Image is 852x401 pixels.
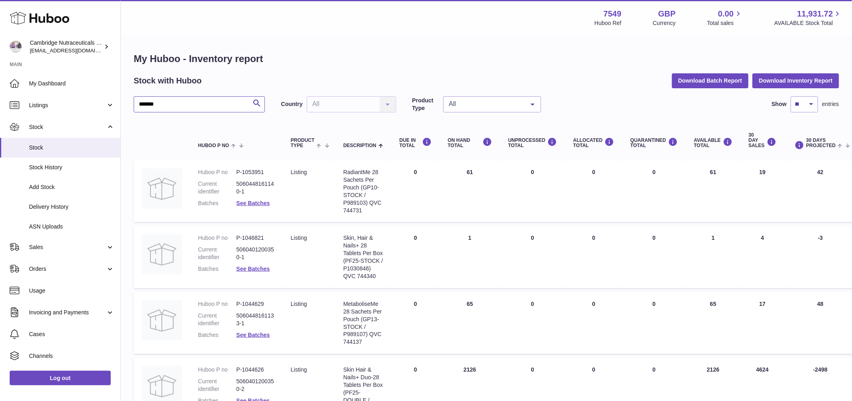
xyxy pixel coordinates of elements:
div: UNPROCESSED Total [508,137,557,148]
span: 30 DAYS PROJECTED [806,138,835,148]
span: Huboo P no [198,143,229,148]
span: listing [291,169,307,175]
td: 4 [740,226,784,288]
label: Show [772,100,787,108]
span: Add Stock [29,183,114,191]
label: Product Type [412,97,439,112]
img: qvc@camnutra.com [10,41,22,53]
dt: Huboo P no [198,168,236,176]
td: 61 [440,160,500,222]
span: My Dashboard [29,80,114,87]
span: Product Type [291,138,314,148]
td: 1 [686,226,741,288]
a: See Batches [236,332,270,338]
div: DUE IN TOTAL [399,137,432,148]
div: ON HAND Total [448,137,492,148]
div: MetaboliseMe 28 Sachets Per Pouch (GP13-STOCK / P989107) QVC 744137 [343,300,383,346]
img: product image [142,234,182,274]
td: 0 [391,160,440,222]
span: AVAILABLE Stock Total [774,19,842,27]
div: RadiantMe 28 Sachets Per Pouch (GP10-STOCK / P989103) QVC 744731 [343,168,383,214]
button: Download Batch Report [672,73,749,88]
span: Stock [29,144,114,152]
dt: Current identifier [198,378,236,393]
span: listing [291,366,307,373]
dt: Huboo P no [198,300,236,308]
a: 0.00 Total sales [707,8,743,27]
dd: 5060448161140-1 [236,180,275,195]
span: 0.00 [718,8,734,19]
span: Usage [29,287,114,295]
span: Cases [29,330,114,338]
dd: 5060401200350-2 [236,378,275,393]
td: 0 [565,226,622,288]
div: 30 DAY SALES [749,133,776,149]
dd: 5060401200350-1 [236,246,275,261]
button: Download Inventory Report [753,73,839,88]
dd: 5060448161133-1 [236,312,275,327]
td: 0 [500,226,565,288]
a: Log out [10,371,111,385]
td: 65 [440,292,500,354]
a: See Batches [236,200,270,206]
dt: Batches [198,199,236,207]
span: 0 [653,366,656,373]
span: Orders [29,265,106,273]
td: 0 [565,292,622,354]
a: See Batches [236,266,270,272]
span: Stock [29,123,106,131]
dd: P-1046821 [236,234,275,242]
span: entries [822,100,839,108]
strong: 7549 [604,8,622,19]
span: [EMAIL_ADDRESS][DOMAIN_NAME] [30,47,118,54]
h2: Stock with Huboo [134,75,202,86]
span: listing [291,301,307,307]
span: Stock History [29,164,114,171]
td: 0 [391,226,440,288]
span: Invoicing and Payments [29,309,106,316]
div: Skin, Hair & Nails+ 28 Tablets Per Box (PF25-STOCK / P1030846) QVC 744340 [343,234,383,280]
div: Huboo Ref [595,19,622,27]
span: 0 [653,235,656,241]
dt: Huboo P no [198,366,236,374]
dd: P-1053951 [236,168,275,176]
span: Channels [29,352,114,360]
strong: GBP [658,8,676,19]
label: Country [281,100,303,108]
td: 65 [686,292,741,354]
span: 11,931.72 [797,8,833,19]
span: listing [291,235,307,241]
div: Cambridge Nutraceuticals Ltd [30,39,102,54]
td: 0 [500,292,565,354]
span: All [447,100,525,108]
dt: Current identifier [198,246,236,261]
img: product image [142,300,182,341]
td: 0 [391,292,440,354]
div: ALLOCATED Total [573,137,614,148]
td: 61 [686,160,741,222]
h1: My Huboo - Inventory report [134,52,839,65]
td: 0 [565,160,622,222]
dt: Batches [198,331,236,339]
div: AVAILABLE Total [694,137,733,148]
td: 1 [440,226,500,288]
span: ASN Uploads [29,223,114,231]
div: QUARANTINED Total [631,137,678,148]
span: 0 [653,169,656,175]
dd: P-1044626 [236,366,275,374]
a: 11,931.72 AVAILABLE Stock Total [774,8,842,27]
dt: Batches [198,265,236,273]
span: Description [343,143,376,148]
img: product image [142,168,182,209]
span: Delivery History [29,203,114,211]
dd: P-1044629 [236,300,275,308]
td: 19 [740,160,784,222]
td: 17 [740,292,784,354]
span: Listings [29,102,106,109]
span: Total sales [707,19,743,27]
td: 0 [500,160,565,222]
span: Sales [29,243,106,251]
dt: Current identifier [198,312,236,327]
div: Currency [653,19,676,27]
dt: Huboo P no [198,234,236,242]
